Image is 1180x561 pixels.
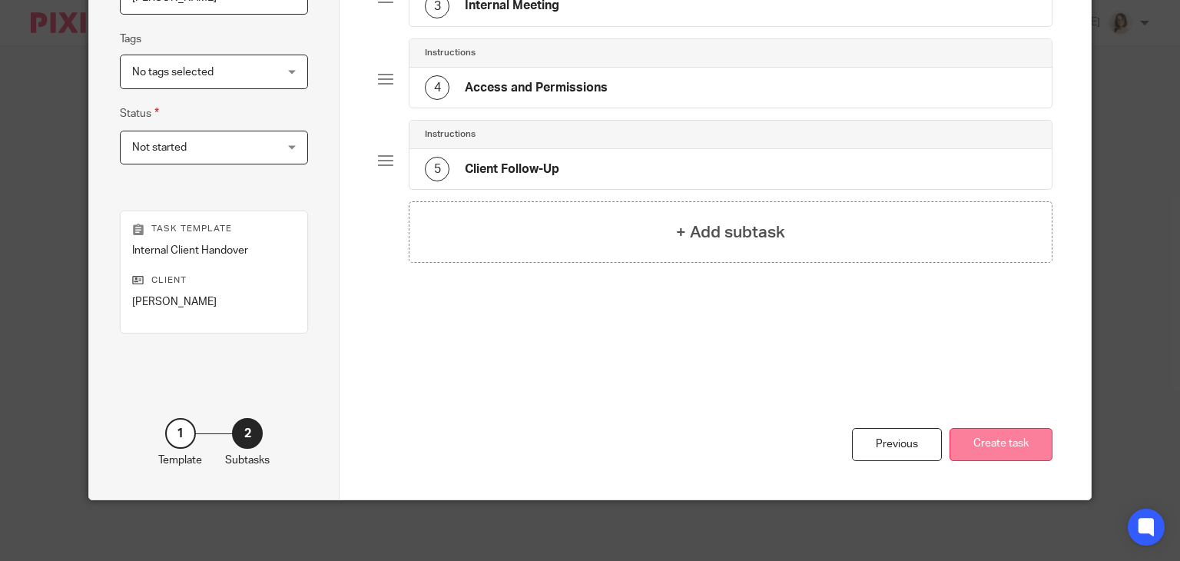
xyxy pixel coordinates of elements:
[425,47,476,59] h4: Instructions
[132,142,187,153] span: Not started
[425,75,449,100] div: 4
[132,243,296,258] p: Internal Client Handover
[158,453,202,468] p: Template
[120,105,159,122] label: Status
[132,223,296,235] p: Task template
[425,128,476,141] h4: Instructions
[165,418,196,449] div: 1
[852,428,942,461] div: Previous
[676,221,785,244] h4: + Add subtask
[425,157,449,181] div: 5
[132,294,296,310] p: [PERSON_NAME]
[465,161,559,178] h4: Client Follow-Up
[120,32,141,47] label: Tags
[225,453,270,468] p: Subtasks
[132,67,214,78] span: No tags selected
[132,274,296,287] p: Client
[232,418,263,449] div: 2
[465,80,608,96] h4: Access and Permissions
[950,428,1052,461] button: Create task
